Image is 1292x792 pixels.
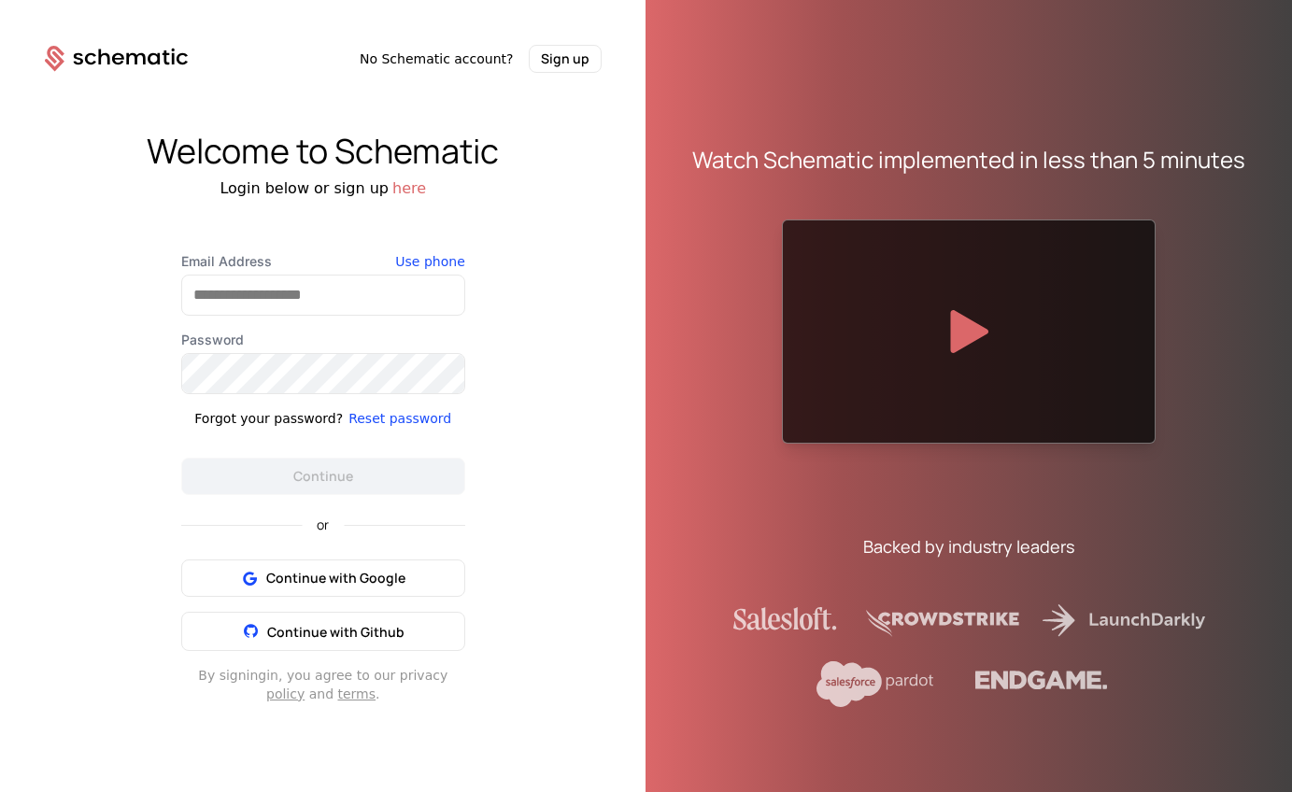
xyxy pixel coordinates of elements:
[181,252,465,271] label: Email Address
[266,569,405,587] span: Continue with Google
[181,612,465,651] button: Continue with Github
[529,45,602,73] button: Sign up
[392,177,426,200] button: here
[267,623,405,641] span: Continue with Github
[348,409,451,428] button: Reset password
[337,686,376,701] a: terms
[181,559,465,597] button: Continue with Google
[194,409,343,428] div: Forgot your password?
[395,252,464,271] button: Use phone
[360,49,514,68] span: No Schematic account?
[692,145,1245,175] div: Watch Schematic implemented in less than 5 minutes
[302,518,344,531] span: or
[181,458,465,495] button: Continue
[266,686,305,701] a: policy
[181,331,465,349] label: Password
[181,666,465,703] div: By signing in , you agree to our privacy and .
[863,533,1074,559] div: Backed by industry leaders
